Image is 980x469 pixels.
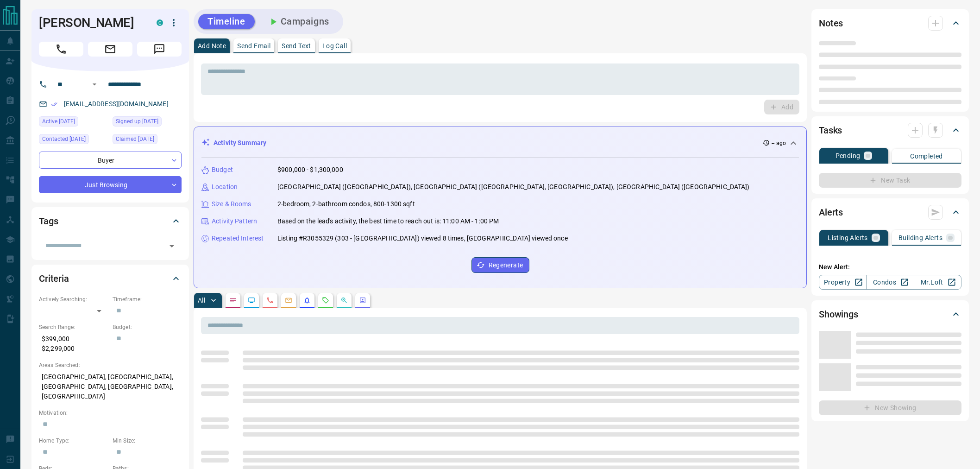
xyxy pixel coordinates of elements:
[198,297,205,304] p: All
[198,14,255,29] button: Timeline
[248,297,255,304] svg: Lead Browsing Activity
[772,139,786,147] p: -- ago
[88,42,132,57] span: Email
[42,117,75,126] span: Active [DATE]
[165,240,178,253] button: Open
[39,267,182,290] div: Criteria
[828,234,868,241] p: Listing Alerts
[819,307,858,322] h2: Showings
[285,297,292,304] svg: Emails
[201,134,799,152] div: Activity Summary-- ago
[64,100,169,108] a: [EMAIL_ADDRESS][DOMAIN_NAME]
[39,271,69,286] h2: Criteria
[819,275,867,290] a: Property
[113,295,182,304] p: Timeframe:
[819,16,843,31] h2: Notes
[39,214,58,228] h2: Tags
[836,152,861,159] p: Pending
[113,437,182,445] p: Min Size:
[819,205,843,220] h2: Alerts
[39,437,108,445] p: Home Type:
[42,134,86,144] span: Contacted [DATE]
[819,303,961,325] div: Showings
[39,134,108,147] div: Wed Oct 08 2025
[39,331,108,356] p: $399,000 - $2,299,000
[898,234,942,241] p: Building Alerts
[212,199,251,209] p: Size & Rooms
[214,138,266,148] p: Activity Summary
[359,297,366,304] svg: Agent Actions
[277,199,415,209] p: 2-bedroom, 2-bathroom condos, 800-1300 sqft
[282,43,311,49] p: Send Text
[113,323,182,331] p: Budget:
[198,43,226,49] p: Add Note
[39,116,108,129] div: Thu Oct 09 2025
[212,234,264,243] p: Repeated Interest
[39,323,108,331] p: Search Range:
[137,42,182,57] span: Message
[39,361,182,369] p: Areas Searched:
[819,262,961,272] p: New Alert:
[212,182,238,192] p: Location
[39,295,108,304] p: Actively Searching:
[229,297,237,304] svg: Notes
[819,123,842,138] h2: Tasks
[113,116,182,129] div: Tue Sep 16 2025
[277,216,499,226] p: Based on the lead's activity, the best time to reach out is: 11:00 AM - 1:00 PM
[113,134,182,147] div: Wed Oct 08 2025
[39,152,182,169] div: Buyer
[277,182,750,192] p: [GEOGRAPHIC_DATA] ([GEOGRAPHIC_DATA]), [GEOGRAPHIC_DATA] ([GEOGRAPHIC_DATA], [GEOGRAPHIC_DATA]), ...
[89,79,100,90] button: Open
[258,14,339,29] button: Campaigns
[277,234,568,243] p: Listing #R3055329 (303 - [GEOGRAPHIC_DATA]) viewed 8 times, [GEOGRAPHIC_DATA] viewed once
[819,201,961,223] div: Alerts
[910,153,943,159] p: Completed
[819,12,961,34] div: Notes
[303,297,311,304] svg: Listing Alerts
[237,43,270,49] p: Send Email
[39,176,182,193] div: Just Browsing
[39,42,83,57] span: Call
[819,119,961,141] div: Tasks
[277,165,343,175] p: $900,000 - $1,300,000
[157,19,163,26] div: condos.ca
[471,257,529,273] button: Regenerate
[116,117,158,126] span: Signed up [DATE]
[212,216,257,226] p: Activity Pattern
[39,15,143,30] h1: [PERSON_NAME]
[39,210,182,232] div: Tags
[116,134,154,144] span: Claimed [DATE]
[322,297,329,304] svg: Requests
[39,369,182,404] p: [GEOGRAPHIC_DATA], [GEOGRAPHIC_DATA], [GEOGRAPHIC_DATA], [GEOGRAPHIC_DATA], [GEOGRAPHIC_DATA]
[51,101,57,108] svg: Email Verified
[340,297,348,304] svg: Opportunities
[322,43,347,49] p: Log Call
[866,275,914,290] a: Condos
[266,297,274,304] svg: Calls
[914,275,961,290] a: Mr.Loft
[39,409,182,417] p: Motivation:
[212,165,233,175] p: Budget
